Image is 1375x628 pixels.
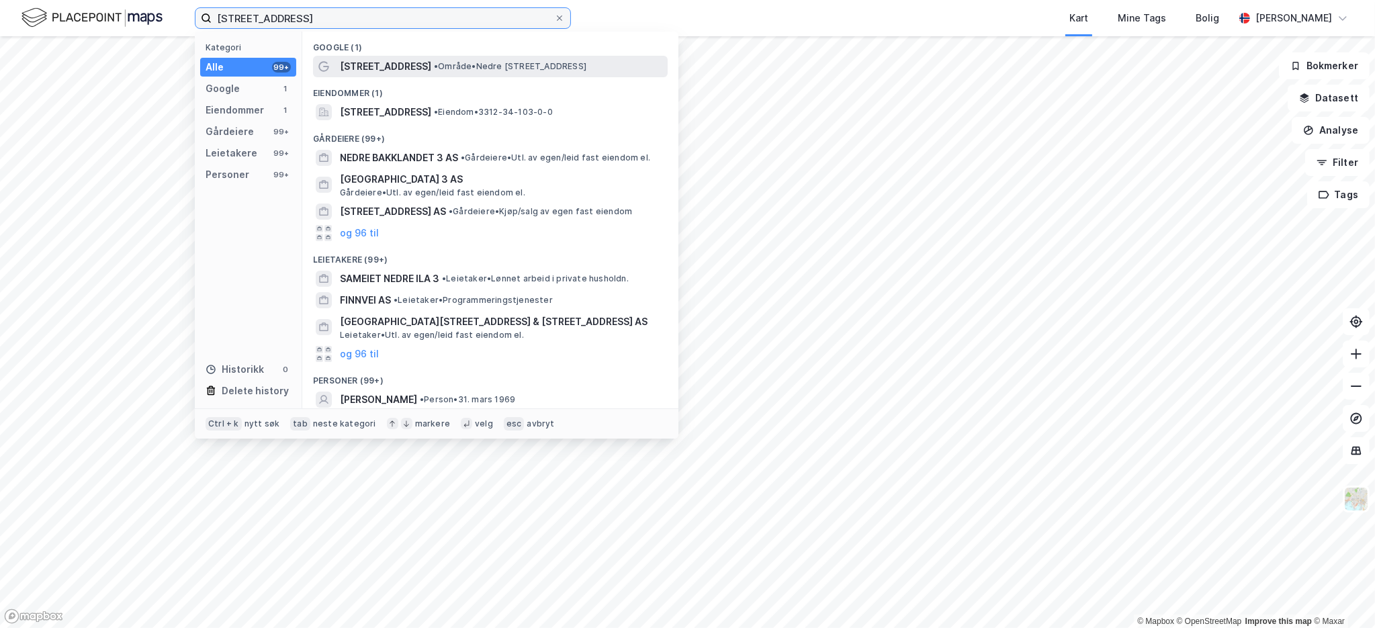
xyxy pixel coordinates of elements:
[420,394,515,405] span: Person • 31. mars 1969
[1255,10,1332,26] div: [PERSON_NAME]
[4,609,63,624] a: Mapbox homepage
[415,418,450,429] div: markere
[1292,117,1370,144] button: Analyse
[272,148,291,159] div: 99+
[527,418,554,429] div: avbryt
[475,418,493,429] div: velg
[340,104,431,120] span: [STREET_ADDRESS]
[206,145,257,161] div: Leietakere
[340,204,446,220] span: [STREET_ADDRESS] AS
[206,361,264,377] div: Historikk
[206,42,296,52] div: Kategori
[461,152,465,163] span: •
[245,418,280,429] div: nytt søk
[1308,564,1375,628] iframe: Chat Widget
[280,364,291,375] div: 0
[340,271,439,287] span: SAMEIET NEDRE ILA 3
[1245,617,1312,626] a: Improve this map
[206,59,224,75] div: Alle
[302,123,678,147] div: Gårdeiere (99+)
[434,107,553,118] span: Eiendom • 3312-34-103-0-0
[340,292,391,308] span: FINNVEI AS
[272,169,291,180] div: 99+
[1196,10,1219,26] div: Bolig
[222,383,289,399] div: Delete history
[442,273,446,283] span: •
[434,107,438,117] span: •
[206,102,264,118] div: Eiendommer
[206,417,242,431] div: Ctrl + k
[1118,10,1166,26] div: Mine Tags
[461,152,650,163] span: Gårdeiere • Utl. av egen/leid fast eiendom el.
[206,81,240,97] div: Google
[1305,149,1370,176] button: Filter
[340,314,662,330] span: [GEOGRAPHIC_DATA][STREET_ADDRESS] & [STREET_ADDRESS] AS
[434,61,586,72] span: Område • Nedre [STREET_ADDRESS]
[206,124,254,140] div: Gårdeiere
[434,61,438,71] span: •
[290,417,310,431] div: tab
[449,206,453,216] span: •
[1307,181,1370,208] button: Tags
[340,225,379,241] button: og 96 til
[302,32,678,56] div: Google (1)
[280,83,291,94] div: 1
[1177,617,1242,626] a: OpenStreetMap
[340,187,525,198] span: Gårdeiere • Utl. av egen/leid fast eiendom el.
[1343,486,1369,512] img: Z
[340,392,417,408] span: [PERSON_NAME]
[449,206,632,217] span: Gårdeiere • Kjøp/salg av egen fast eiendom
[313,418,376,429] div: neste kategori
[340,58,431,75] span: [STREET_ADDRESS]
[272,62,291,73] div: 99+
[340,346,379,362] button: og 96 til
[302,365,678,389] div: Personer (99+)
[272,126,291,137] div: 99+
[1137,617,1174,626] a: Mapbox
[340,150,458,166] span: NEDRE BAKKLANDET 3 AS
[302,244,678,268] div: Leietakere (99+)
[394,295,553,306] span: Leietaker • Programmeringstjenester
[280,105,291,116] div: 1
[394,295,398,305] span: •
[206,167,249,183] div: Personer
[1308,564,1375,628] div: Kontrollprogram for chat
[302,77,678,101] div: Eiendommer (1)
[340,330,524,341] span: Leietaker • Utl. av egen/leid fast eiendom el.
[1279,52,1370,79] button: Bokmerker
[1069,10,1088,26] div: Kart
[504,417,525,431] div: esc
[21,6,163,30] img: logo.f888ab2527a4732fd821a326f86c7f29.svg
[442,273,629,284] span: Leietaker • Lønnet arbeid i private husholdn.
[420,394,424,404] span: •
[340,171,662,187] span: [GEOGRAPHIC_DATA] 3 AS
[1288,85,1370,111] button: Datasett
[212,8,554,28] input: Søk på adresse, matrikkel, gårdeiere, leietakere eller personer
